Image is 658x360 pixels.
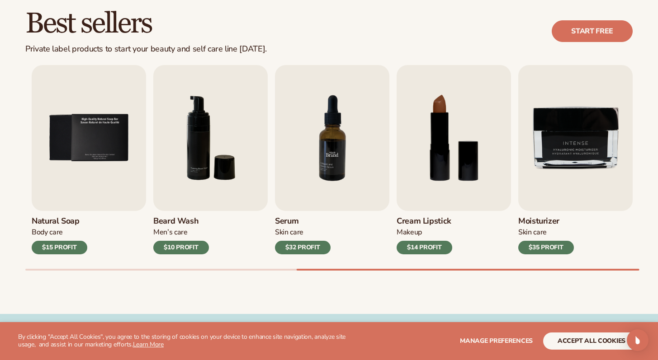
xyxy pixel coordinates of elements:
[397,228,452,237] div: Makeup
[32,228,87,237] div: Body Care
[32,241,87,254] div: $15 PROFIT
[133,340,164,349] a: Learn More
[397,216,452,226] h3: Cream Lipstick
[275,65,389,254] a: 7 / 9
[32,216,87,226] h3: Natural Soap
[552,20,633,42] a: Start free
[275,65,389,211] img: Shopify Image 8
[25,9,267,39] h2: Best sellers
[397,241,452,254] div: $14 PROFIT
[518,216,574,226] h3: Moisturizer
[32,65,146,254] a: 5 / 9
[275,216,331,226] h3: Serum
[518,241,574,254] div: $35 PROFIT
[153,241,209,254] div: $10 PROFIT
[25,44,267,54] div: Private label products to start your beauty and self care line [DATE].
[460,337,533,345] span: Manage preferences
[275,228,331,237] div: Skin Care
[153,228,209,237] div: Men’s Care
[275,241,331,254] div: $32 PROFIT
[153,65,268,254] a: 6 / 9
[543,332,640,350] button: accept all cookies
[460,332,533,350] button: Manage preferences
[153,216,209,226] h3: Beard Wash
[518,228,574,237] div: Skin Care
[518,65,633,254] a: 9 / 9
[18,333,346,349] p: By clicking "Accept All Cookies", you agree to the storing of cookies on your device to enhance s...
[397,65,511,254] a: 8 / 9
[627,329,649,351] div: Open Intercom Messenger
